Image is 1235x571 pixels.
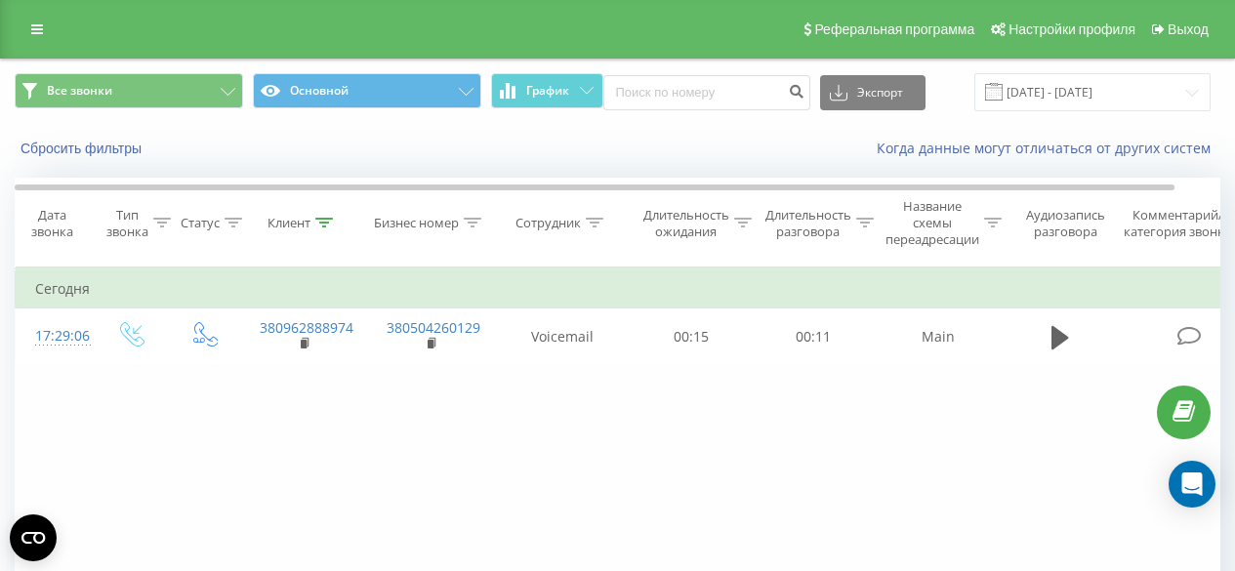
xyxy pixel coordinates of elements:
[10,514,57,561] button: Open CMP widget
[106,207,148,240] div: Тип звонка
[387,318,480,337] a: 380504260129
[16,207,88,240] div: Дата звонка
[526,84,569,98] span: График
[603,75,810,110] input: Поиск по номеру
[1168,21,1209,37] span: Выход
[15,140,151,157] button: Сбросить фильтры
[1121,207,1235,240] div: Комментарий/категория звонка
[765,207,851,240] div: Длительность разговора
[1169,461,1215,508] div: Open Intercom Messenger
[1009,21,1135,37] span: Настройки профиля
[374,215,459,231] div: Бизнес номер
[47,83,112,99] span: Все звонки
[875,308,1002,365] td: Main
[1018,207,1113,240] div: Аудиозапись разговора
[491,73,603,108] button: График
[885,198,979,248] div: Название схемы переадресации
[494,308,631,365] td: Voicemail
[268,215,310,231] div: Клиент
[643,207,729,240] div: Длительность ожидания
[181,215,220,231] div: Статус
[820,75,926,110] button: Экспорт
[753,308,875,365] td: 00:11
[253,73,481,108] button: Основной
[877,139,1220,157] a: Когда данные могут отличаться от других систем
[814,21,974,37] span: Реферальная программа
[35,317,74,355] div: 17:29:06
[15,73,243,108] button: Все звонки
[631,308,753,365] td: 00:15
[260,318,353,337] a: 380962888974
[515,215,581,231] div: Сотрудник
